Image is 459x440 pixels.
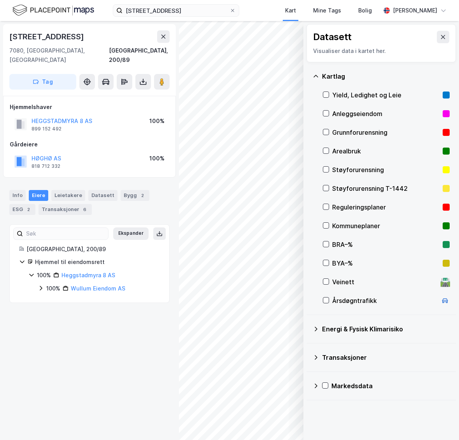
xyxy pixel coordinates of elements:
div: [PERSON_NAME] [393,6,437,15]
button: Ekspander [113,227,149,240]
div: 🛣️ [440,277,450,287]
div: Transaksjoner [39,204,92,215]
div: Bolig [358,6,372,15]
div: 2 [138,192,146,199]
input: Søk [23,228,108,239]
a: Wullum Eiendom AS [71,285,125,292]
div: Kontrollprogram for chat [420,403,459,440]
div: 100% [46,284,60,293]
a: Heggstadmyra 8 AS [61,272,115,278]
div: Reguleringsplaner [332,202,440,212]
div: Transaksjoner [322,353,450,362]
div: Energi & Fysisk Klimarisiko [322,324,450,334]
div: Visualiser data i kartet her. [313,46,449,56]
div: Arealbruk [332,146,440,156]
div: ESG [9,204,35,215]
div: Info [9,190,26,201]
div: Hjemmel til eiendomsrett [35,257,160,267]
div: [GEOGRAPHIC_DATA], 200/89 [109,46,170,65]
input: Søk på adresse, matrikkel, gårdeiere, leietakere eller personer [123,5,229,16]
div: 7080, [GEOGRAPHIC_DATA], [GEOGRAPHIC_DATA] [9,46,109,65]
div: Bygg [121,190,149,201]
div: BYA–% [332,259,440,268]
div: Eiere [29,190,48,201]
div: Støyforurensning [332,165,440,174]
div: [STREET_ADDRESS] [9,30,86,43]
div: Yield, Ledighet og Leie [332,90,440,100]
div: Kommuneplaner [332,221,440,231]
img: logo.f888ab2527a4732fd821a326f86c7f29.svg [12,4,94,17]
div: Mine Tags [313,6,341,15]
div: 6 [81,206,89,213]
div: 818 712 332 [32,163,60,169]
div: Leietakere [51,190,85,201]
div: 100% [149,154,165,163]
div: Datasett [88,190,117,201]
div: 899 152 492 [32,126,61,132]
div: BRA–% [332,240,440,249]
div: 100% [37,271,51,280]
div: 100% [149,116,165,126]
div: 2 [25,206,32,213]
div: Kart [285,6,296,15]
div: Datasett [313,31,352,43]
div: Grunnforurensning [332,128,440,137]
div: Veinett [332,277,437,287]
div: [GEOGRAPHIC_DATA], 200/89 [26,245,160,254]
button: Tag [9,74,76,90]
div: Gårdeiere [10,140,169,149]
div: Anleggseiendom [332,109,440,118]
div: Årsdøgntrafikk [332,296,437,305]
iframe: Chat Widget [420,403,459,440]
div: Markedsdata [331,381,450,391]
div: Støyforurensning T-1442 [332,184,440,193]
div: Kartlag [322,72,450,81]
div: Hjemmelshaver [10,102,169,112]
